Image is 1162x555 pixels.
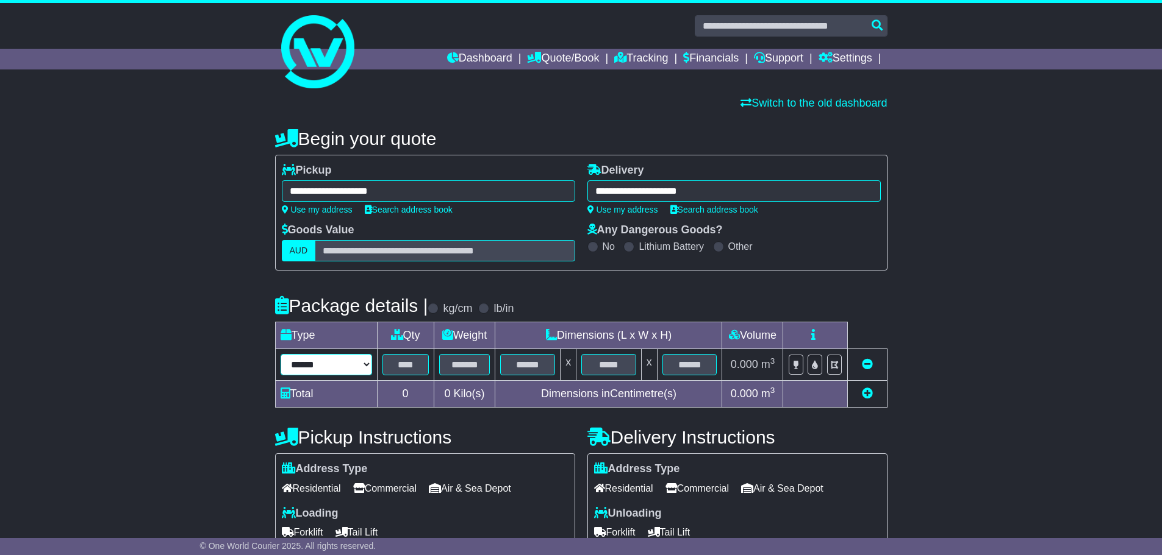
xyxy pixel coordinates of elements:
[594,523,636,542] span: Forklift
[275,322,377,349] td: Type
[594,507,662,520] label: Unloading
[761,387,775,400] span: m
[819,49,872,69] a: Settings
[429,479,511,498] span: Air & Sea Depot
[741,479,823,498] span: Air & Sea Depot
[665,479,729,498] span: Commercial
[731,387,758,400] span: 0.000
[495,381,722,408] td: Dimensions in Centimetre(s)
[282,479,341,498] span: Residential
[200,541,376,551] span: © One World Courier 2025. All rights reserved.
[443,302,472,316] label: kg/cm
[282,462,368,476] label: Address Type
[282,164,332,177] label: Pickup
[639,241,704,252] label: Lithium Battery
[275,381,377,408] td: Total
[603,241,615,252] label: No
[641,349,657,381] td: x
[594,479,653,498] span: Residential
[493,302,514,316] label: lb/in
[587,427,888,447] h4: Delivery Instructions
[761,358,775,370] span: m
[862,387,873,400] a: Add new item
[728,241,753,252] label: Other
[754,49,803,69] a: Support
[587,224,723,237] label: Any Dangerous Goods?
[377,381,434,408] td: 0
[614,49,668,69] a: Tracking
[722,322,783,349] td: Volume
[377,322,434,349] td: Qty
[741,97,887,109] a: Switch to the old dashboard
[275,295,428,316] h4: Package details |
[434,322,495,349] td: Weight
[561,349,576,381] td: x
[282,205,353,214] a: Use my address
[670,205,758,214] a: Search address book
[447,49,512,69] a: Dashboard
[527,49,599,69] a: Quote/Book
[365,205,453,214] a: Search address book
[282,507,339,520] label: Loading
[444,387,450,400] span: 0
[862,358,873,370] a: Remove this item
[275,427,575,447] h4: Pickup Instructions
[683,49,739,69] a: Financials
[587,164,644,177] label: Delivery
[282,523,323,542] span: Forklift
[282,224,354,237] label: Goods Value
[587,205,658,214] a: Use my address
[648,523,690,542] span: Tail Lift
[731,358,758,370] span: 0.000
[434,381,495,408] td: Kilo(s)
[275,129,888,149] h4: Begin your quote
[594,462,680,476] label: Address Type
[770,386,775,395] sup: 3
[335,523,378,542] span: Tail Lift
[353,479,417,498] span: Commercial
[495,322,722,349] td: Dimensions (L x W x H)
[770,356,775,366] sup: 3
[282,240,316,261] label: AUD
